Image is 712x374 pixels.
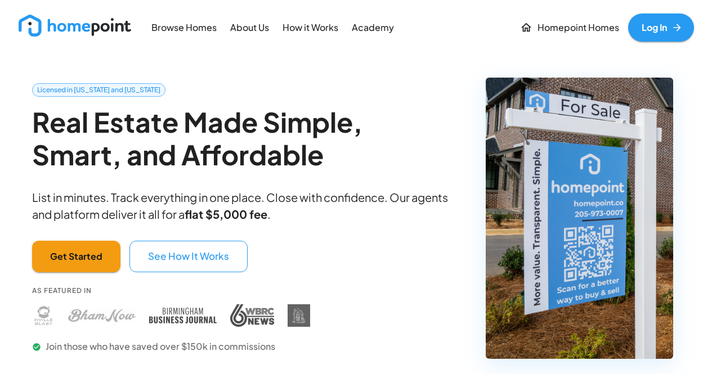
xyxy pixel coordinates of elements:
[288,304,310,327] img: DIY Homebuyers Academy press coverage - Homepoint featured in DIY Homebuyers Academy
[230,304,274,327] img: WBRC press coverage - Homepoint featured in WBRC
[352,21,394,34] p: Academy
[628,13,694,42] a: Log In
[32,189,457,223] p: List in minutes. Track everything in one place. Close with confidence. Our agents and platform de...
[32,106,457,170] h2: Real Estate Made Simple, Smart, and Affordable
[68,304,136,327] img: Bham Now press coverage - Homepoint featured in Bham Now
[226,15,274,40] a: About Us
[230,21,269,34] p: About Us
[147,15,221,40] a: Browse Homes
[283,21,338,34] p: How it Works
[151,21,217,34] p: Browse Homes
[347,15,398,40] a: Academy
[129,241,248,272] button: See How It Works
[538,21,619,34] p: Homepoint Homes
[19,15,131,37] img: new_logo_light.png
[185,207,267,221] b: flat $5,000 fee
[32,241,120,272] button: Get Started
[32,340,310,353] p: Join those who have saved over $150k in commissions
[32,83,165,97] a: Licensed in [US_STATE] and [US_STATE]
[278,15,343,40] a: How it Works
[516,13,624,42] a: Homepoint Homes
[33,85,165,95] span: Licensed in [US_STATE] and [US_STATE]
[149,304,217,327] img: Birmingham Business Journal press coverage - Homepoint featured in Birmingham Business Journal
[32,304,55,327] img: Huntsville Blast press coverage - Homepoint featured in Huntsville Blast
[486,78,673,359] img: Homepoint real estate for sale sign - Licensed brokerage in Alabama and Tennessee
[32,286,310,295] p: As Featured In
